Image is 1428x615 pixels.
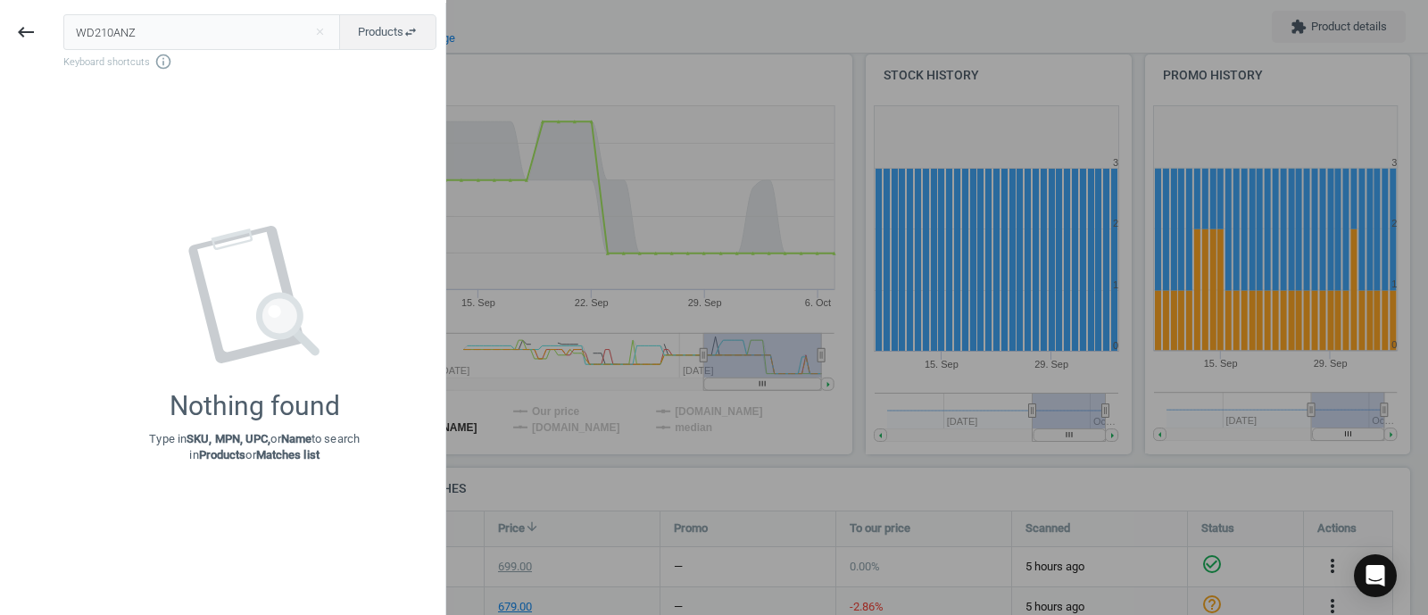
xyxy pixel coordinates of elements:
[63,53,436,71] span: Keyboard shortcuts
[170,390,340,422] div: Nothing found
[358,24,418,40] span: Products
[256,448,320,461] strong: Matches list
[15,21,37,43] i: keyboard_backspace
[5,12,46,54] button: keyboard_backspace
[403,25,418,39] i: swap_horiz
[199,448,246,461] strong: Products
[281,432,311,445] strong: Name
[149,431,360,463] p: Type in or to search in or
[306,24,333,40] button: Close
[63,14,341,50] input: Enter the SKU or product name
[154,53,172,71] i: info_outline
[339,14,436,50] button: Productsswap_horiz
[187,432,270,445] strong: SKU, MPN, UPC,
[1354,554,1397,597] div: Open Intercom Messenger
